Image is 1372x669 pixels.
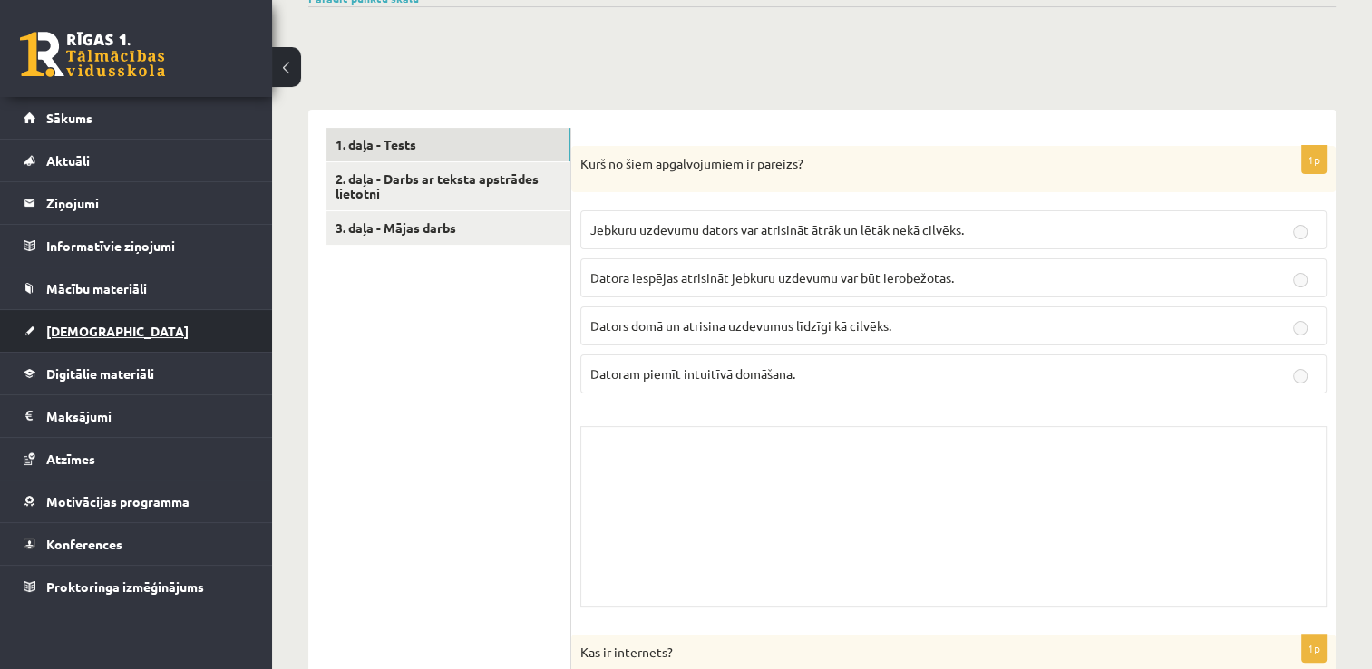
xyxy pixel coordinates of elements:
span: Jebkuru uzdevumu dators var atrisināt ātrāk un lētāk nekā cilvēks. [590,221,964,238]
p: Kas ir internets? [580,644,1236,662]
input: Datoram piemīt intuitīvā domāšana. [1293,369,1308,383]
a: Ziņojumi [24,182,249,224]
input: Datora iespējas atrisināt jebkuru uzdevumu var būt ierobežotas. [1293,273,1308,287]
span: Aktuāli [46,152,90,169]
span: Motivācijas programma [46,493,190,509]
span: Sākums [46,110,92,126]
a: [DEMOGRAPHIC_DATA] [24,310,249,352]
a: 1. daļa - Tests [326,128,570,161]
a: Informatīvie ziņojumi [24,225,249,267]
p: 1p [1301,145,1327,174]
span: Mācību materiāli [46,280,147,296]
span: Proktoringa izmēģinājums [46,578,204,595]
a: Konferences [24,523,249,565]
span: Datoram piemīt intuitīvā domāšana. [590,365,795,382]
p: Kurš no šiem apgalvojumiem ir pareizs? [580,155,1236,173]
p: 1p [1301,634,1327,663]
legend: Informatīvie ziņojumi [46,225,249,267]
span: Konferences [46,536,122,552]
a: 3. daļa - Mājas darbs [326,211,570,245]
a: Sākums [24,97,249,139]
span: Datora iespējas atrisināt jebkuru uzdevumu var būt ierobežotas. [590,269,954,286]
a: Maksājumi [24,395,249,437]
a: 2. daļa - Darbs ar teksta apstrādes lietotni [326,162,570,211]
a: Rīgas 1. Tālmācības vidusskola [20,32,165,77]
input: Jebkuru uzdevumu dators var atrisināt ātrāk un lētāk nekā cilvēks. [1293,225,1308,239]
a: Atzīmes [24,438,249,480]
a: Proktoringa izmēģinājums [24,566,249,607]
legend: Ziņojumi [46,182,249,224]
a: Motivācijas programma [24,480,249,522]
span: Dators domā un atrisina uzdevumus līdzīgi kā cilvēks. [590,317,891,334]
a: Mācību materiāli [24,267,249,309]
input: Dators domā un atrisina uzdevumus līdzīgi kā cilvēks. [1293,321,1308,335]
a: Digitālie materiāli [24,353,249,394]
legend: Maksājumi [46,395,249,437]
a: Aktuāli [24,140,249,181]
span: Digitālie materiāli [46,365,154,382]
span: [DEMOGRAPHIC_DATA] [46,323,189,339]
span: Atzīmes [46,451,95,467]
